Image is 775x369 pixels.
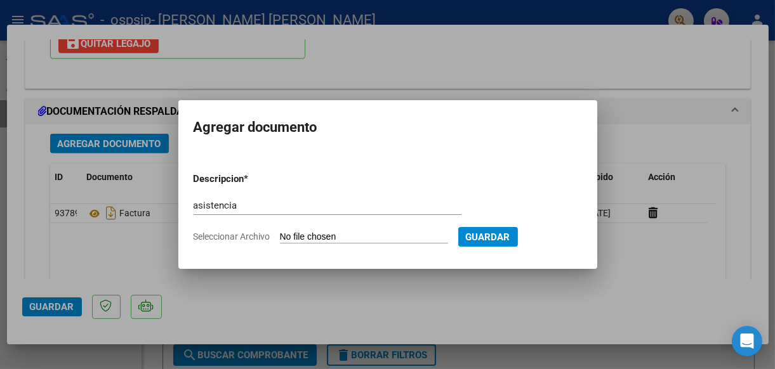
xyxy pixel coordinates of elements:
[732,326,762,356] div: Open Intercom Messenger
[194,231,270,242] span: Seleccionar Archivo
[194,115,582,139] h2: Agregar documento
[458,227,518,247] button: Guardar
[194,172,310,186] p: Descripcion
[466,231,510,243] span: Guardar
